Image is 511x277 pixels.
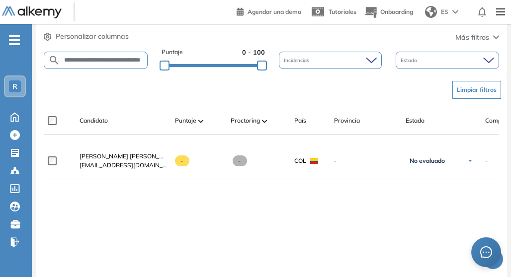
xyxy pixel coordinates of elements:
[175,155,189,166] span: -
[231,116,260,125] span: Proctoring
[2,6,62,19] img: Logo
[175,116,196,125] span: Puntaje
[48,54,60,67] img: SEARCH_ALT
[401,57,419,64] span: Estado
[294,156,306,165] span: COL
[406,116,425,125] span: Estado
[452,81,501,99] button: Limpiar filtros
[279,52,382,69] div: Incidencias
[334,156,398,165] span: -
[262,120,267,123] img: [missing "en.ARROW_ALT" translation]
[467,158,473,164] img: Ícono de flecha
[80,116,108,125] span: Candidato
[242,48,265,57] span: 0 - 100
[410,157,445,165] span: No evaluado
[310,158,318,164] img: COL
[492,2,509,22] img: Menu
[80,161,167,170] span: [EMAIL_ADDRESS][DOMAIN_NAME]
[44,31,129,42] button: Personalizar columnas
[380,8,413,15] span: Onboarding
[56,31,129,42] span: Personalizar columnas
[162,48,183,57] span: Puntaje
[455,32,499,43] button: Más filtros
[425,6,437,18] img: world
[237,5,301,17] a: Agendar una demo
[198,120,203,123] img: [missing "en.ARROW_ALT" translation]
[248,8,301,15] span: Agendar una demo
[233,155,247,166] span: -
[12,82,17,90] span: R
[294,116,306,125] span: País
[441,7,448,16] span: ES
[455,32,489,43] span: Más filtros
[284,57,311,64] span: Incidencias
[396,52,499,69] div: Estado
[80,152,167,161] a: [PERSON_NAME] [PERSON_NAME]
[334,116,360,125] span: Provincia
[452,10,458,14] img: arrow
[485,156,488,165] span: -
[9,39,20,41] i: -
[480,246,492,258] span: message
[364,1,413,23] button: Onboarding
[329,8,356,15] span: Tutoriales
[80,152,178,160] span: [PERSON_NAME] [PERSON_NAME]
